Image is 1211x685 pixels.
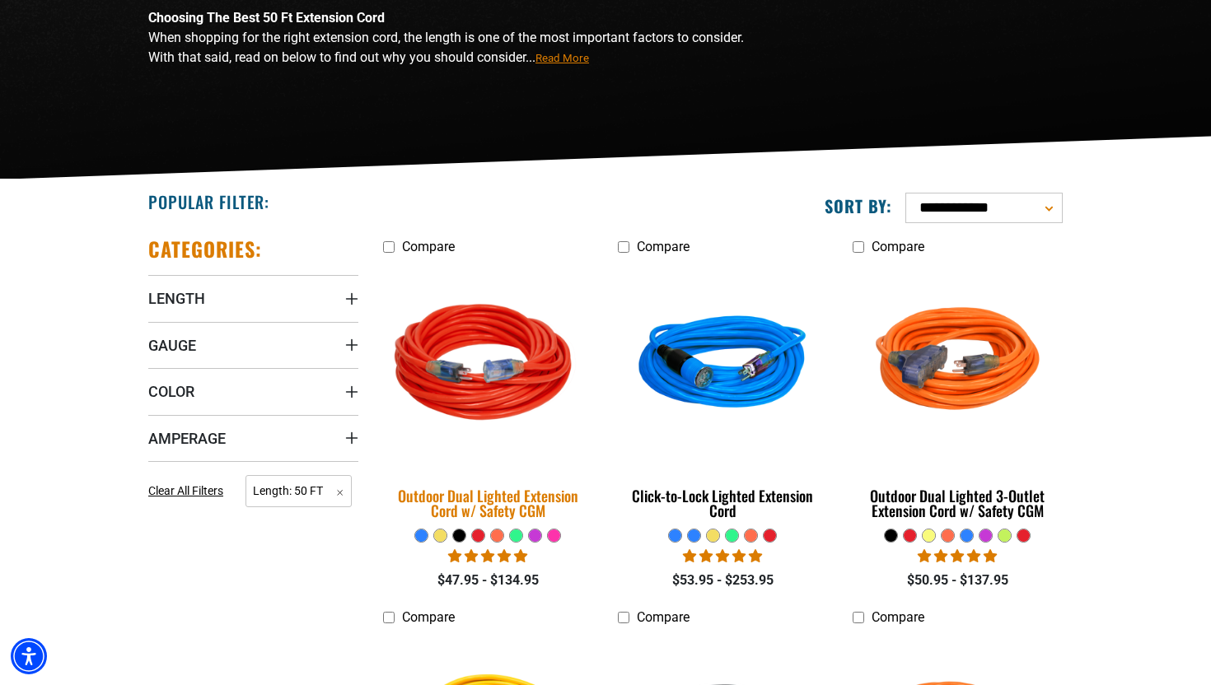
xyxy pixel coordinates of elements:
span: Gauge [148,336,196,355]
span: 4.87 stars [683,548,762,564]
span: Read More [535,52,589,64]
div: Outdoor Dual Lighted 3-Outlet Extension Cord w/ Safety CGM [853,488,1063,518]
span: 4.80 stars [918,548,997,564]
img: blue [619,271,826,460]
span: Length: 50 FT [245,475,352,507]
span: Compare [872,239,924,254]
p: When shopping for the right extension cord, the length is one of the most important factors to co... [148,28,750,68]
h2: Categories: [148,236,262,262]
a: Clear All Filters [148,482,230,500]
summary: Color [148,368,358,414]
span: Compare [637,609,690,625]
label: Sort by: [825,195,892,217]
span: Compare [402,239,455,254]
span: Compare [872,609,924,625]
span: Amperage [148,429,226,448]
div: $53.95 - $253.95 [618,571,828,590]
summary: Gauge [148,322,358,368]
a: orange Outdoor Dual Lighted 3-Outlet Extension Cord w/ Safety CGM [853,263,1063,528]
h2: Popular Filter: [148,191,269,212]
div: $50.95 - $137.95 [853,571,1063,590]
span: Clear All Filters [148,484,223,497]
a: Length: 50 FT [245,482,352,498]
span: 4.81 stars [448,548,527,564]
img: orange [853,271,1061,460]
strong: Choosing The Best 50 Ft Extension Cord [148,10,385,26]
summary: Length [148,275,358,321]
span: Compare [637,239,690,254]
div: $47.95 - $134.95 [383,571,593,590]
div: Outdoor Dual Lighted Extension Cord w/ Safety CGM [383,488,593,518]
span: Length [148,289,205,308]
span: Color [148,382,194,401]
div: Click-to-Lock Lighted Extension Cord [618,488,828,518]
a: Red Outdoor Dual Lighted Extension Cord w/ Safety CGM [383,263,593,528]
summary: Amperage [148,415,358,461]
span: Compare [402,609,455,625]
img: Red [373,260,604,471]
a: blue Click-to-Lock Lighted Extension Cord [618,263,828,528]
div: Accessibility Menu [11,638,47,674]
